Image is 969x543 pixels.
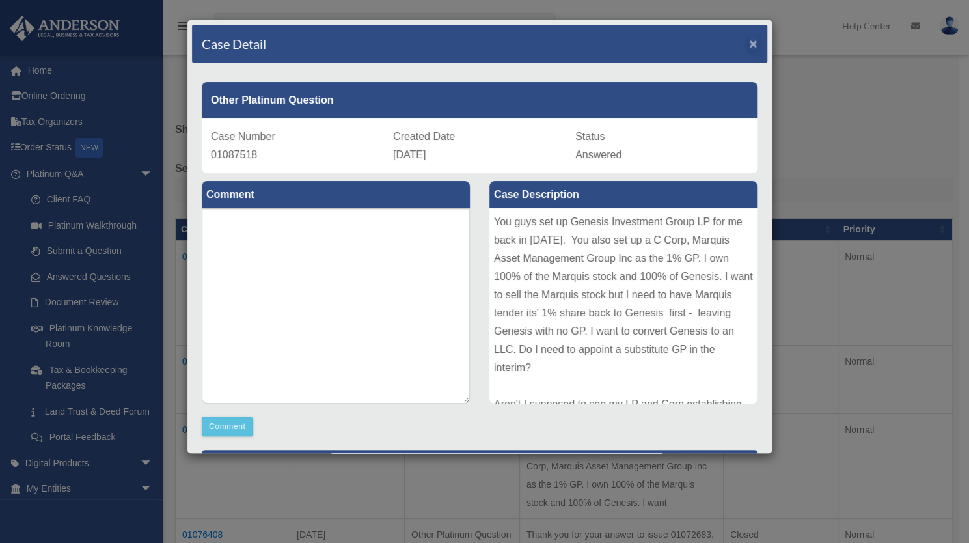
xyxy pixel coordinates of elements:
span: × [749,36,757,51]
div: Other Platinum Question [202,82,757,118]
label: Case Description [489,181,757,208]
span: Answered [575,149,621,160]
span: 01087518 [211,149,257,160]
span: [DATE] [393,149,426,160]
p: [PERSON_NAME] Advisors [202,450,757,482]
span: Status [575,131,605,142]
h4: Case Detail [202,35,266,53]
button: Comment [202,417,253,436]
span: Created Date [393,131,455,142]
span: Case Number [211,131,275,142]
div: You guys set up Genesis Investment Group LP for me back in [DATE]. You also set up a C Corp, Marq... [489,208,757,404]
button: Close [749,36,757,50]
label: Comment [202,181,470,208]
